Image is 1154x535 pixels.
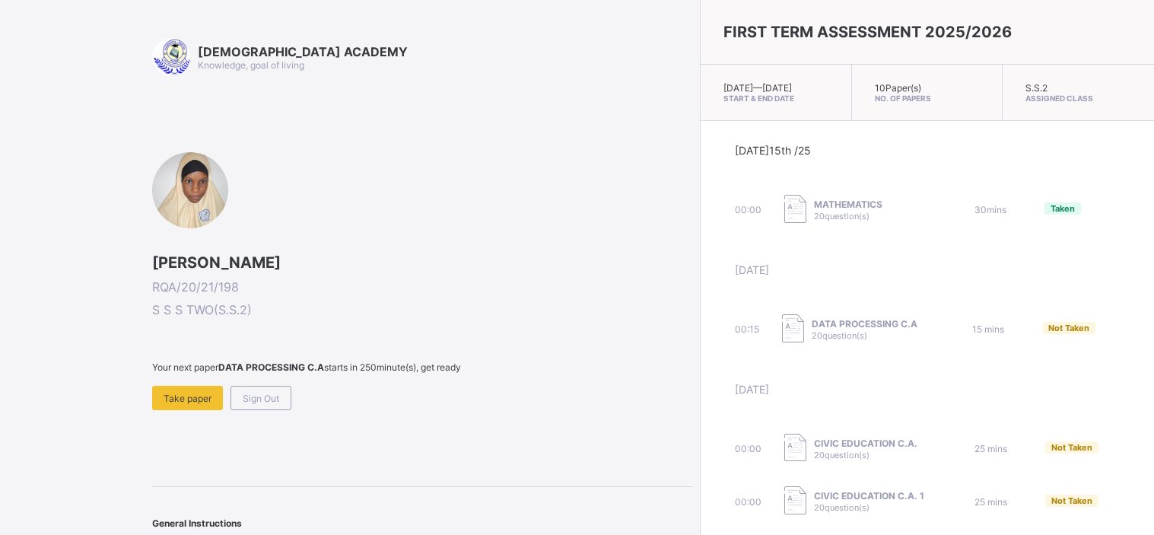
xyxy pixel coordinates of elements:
[735,383,769,396] span: [DATE]
[723,82,792,94] span: [DATE] — [DATE]
[735,496,761,508] span: 00:00
[784,434,806,462] img: take_paper.cd97e1aca70de81545fe8e300f84619e.svg
[1048,323,1089,333] span: Not Taken
[243,393,279,404] span: Sign Out
[814,490,924,502] span: CIVIC EDUCATION C.A. 1
[782,314,804,342] img: take_paper.cd97e1aca70de81545fe8e300f84619e.svg
[198,44,408,59] span: [DEMOGRAPHIC_DATA] ACADEMY
[814,438,917,449] span: CIVIC EDUCATION C.A.
[784,486,806,514] img: take_paper.cd97e1aca70de81545fe8e300f84619e.svg
[875,82,921,94] span: 10 Paper(s)
[875,94,980,103] span: No. of Papers
[974,204,1006,215] span: 30 mins
[814,502,869,513] span: 20 question(s)
[1025,94,1131,103] span: Assigned Class
[974,443,1007,454] span: 25 mins
[152,279,692,295] span: RQA/20/21/198
[735,144,811,157] span: [DATE] 15th /25
[812,330,867,341] span: 20 question(s)
[1051,203,1075,214] span: Taken
[164,393,211,404] span: Take paper
[723,94,828,103] span: Start & End Date
[152,361,692,373] span: Your next paper starts in 250 minute(s), get ready
[735,263,769,276] span: [DATE]
[1051,442,1092,453] span: Not Taken
[814,450,869,460] span: 20 question(s)
[152,253,692,272] span: [PERSON_NAME]
[735,323,759,335] span: 00:15
[735,204,761,215] span: 00:00
[784,195,806,223] img: take_paper.cd97e1aca70de81545fe8e300f84619e.svg
[812,318,917,330] span: DATA PROCESSING C.A
[152,517,242,529] span: General Instructions
[972,323,1004,335] span: 15 mins
[974,496,1007,508] span: 25 mins
[198,59,304,71] span: Knowledge, goal of living
[218,361,324,373] b: DATA PROCESSING C.A
[723,23,1012,41] span: FIRST TERM ASSESSMENT 2025/2026
[152,302,692,317] span: S S S TWO ( S.S.2 )
[814,211,869,221] span: 20 question(s)
[814,199,882,210] span: MATHEMATICS
[1025,82,1048,94] span: S.S.2
[735,443,761,454] span: 00:00
[1051,495,1092,506] span: Not Taken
